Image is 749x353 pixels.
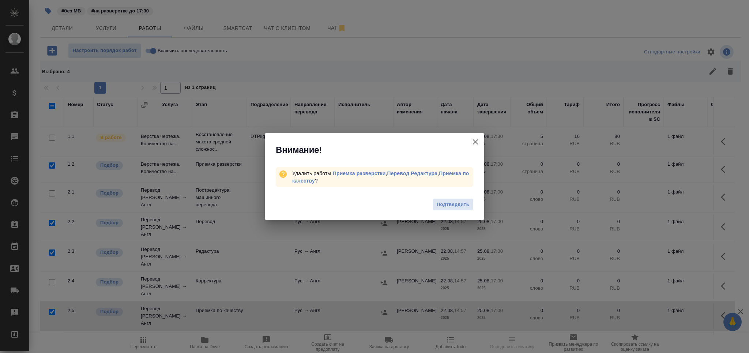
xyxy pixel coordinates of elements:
[292,170,469,184] a: Приёмка по качеству
[411,170,439,176] span: ,
[333,170,386,176] a: Приемка разверстки
[292,170,469,184] span: ?
[387,170,411,176] span: ,
[433,198,473,211] button: Подтвердить
[411,170,437,176] a: Редактура
[292,170,473,184] div: Удалить работы
[276,144,322,156] span: Внимание!
[333,170,387,176] span: ,
[437,200,469,209] span: Подтвердить
[387,170,410,176] a: Перевод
